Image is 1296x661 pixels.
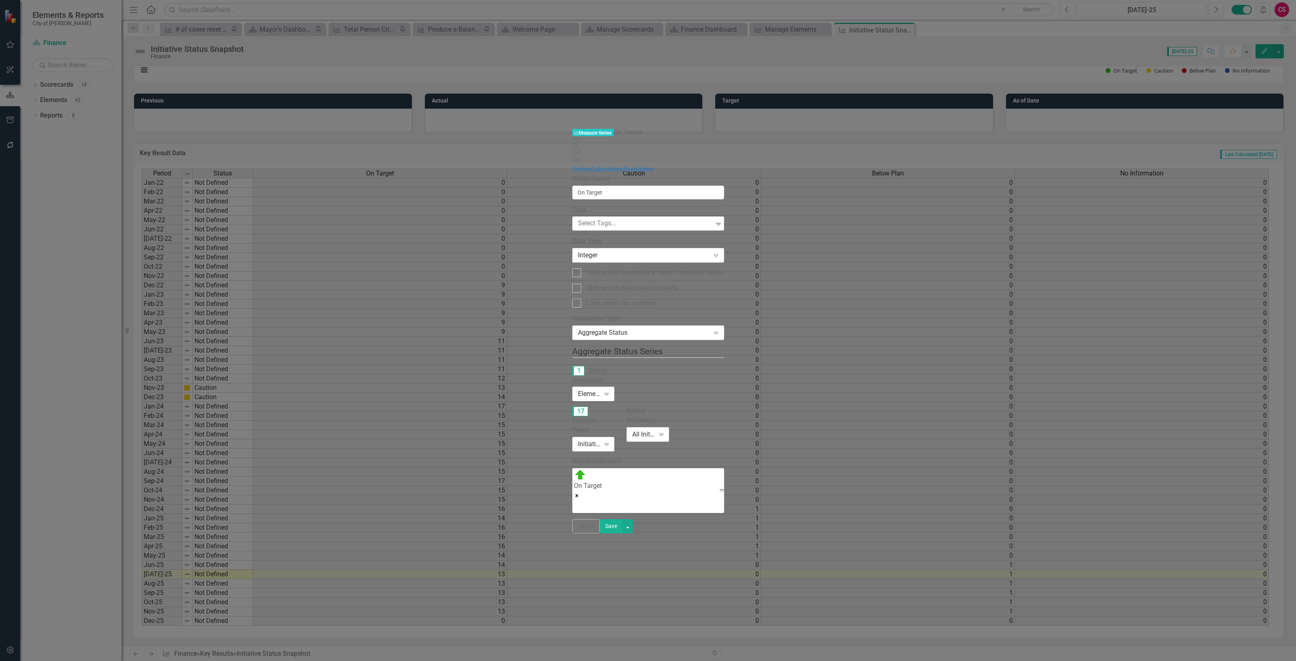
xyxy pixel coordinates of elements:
[572,165,591,173] a: Series
[591,165,623,173] a: Calculation
[574,491,602,500] div: Remove [object Object]
[632,430,655,439] div: All Initiatives
[572,366,615,385] label: Select Scorecard
[600,519,622,533] button: Save
[572,406,615,435] label: Element Types
[623,165,654,173] a: Evaluation
[572,406,588,416] span: 17
[572,205,724,215] label: Tags
[572,366,584,376] span: 1
[586,299,657,308] div: Lock series for updaters
[627,406,669,425] label: Select Initiatives
[586,283,678,293] div: Hide series in summary reports
[574,481,602,491] div: On Target
[586,268,724,277] div: Hide series in summary reports and data tables
[572,457,724,466] label: Status Indicators
[572,237,724,246] label: Data Type
[572,174,724,184] label: Series Name
[574,468,587,481] img: On Target
[578,251,710,260] div: Integer
[578,440,601,449] div: Initiative
[572,314,724,323] label: Calculation Type
[572,129,614,137] span: Measure Series
[614,128,642,136] span: On Target
[578,389,601,399] div: Elements in "Finance"
[572,519,600,533] button: Cancel
[578,328,710,337] div: Aggregate Status
[572,186,724,199] input: Series Name
[572,345,724,358] legend: Aggregate Status Series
